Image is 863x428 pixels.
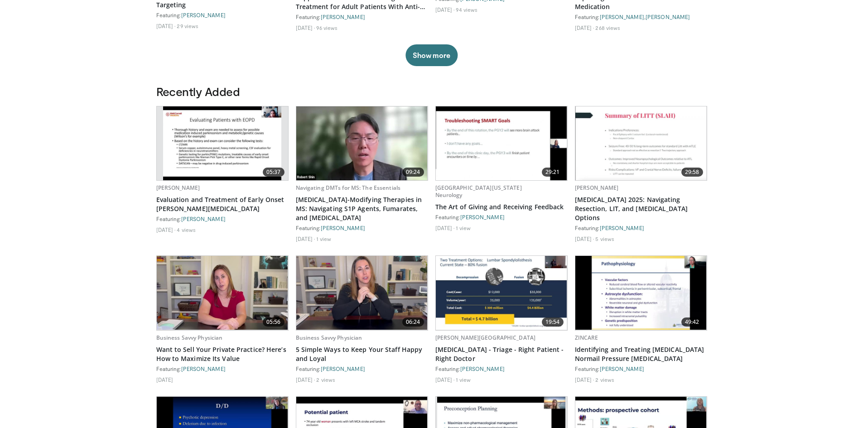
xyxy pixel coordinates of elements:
a: [PERSON_NAME] [460,365,505,372]
li: [DATE] [435,376,455,383]
a: [MEDICAL_DATA]-Modifying Therapies in MS: Navigating S1P Agents, Fumarates, and [MEDICAL_DATA] [296,195,428,222]
li: 2 views [595,376,614,383]
div: Featuring: [296,224,428,231]
span: 49:42 [681,317,703,327]
li: [DATE] [156,22,176,29]
span: 09:24 [402,168,424,177]
a: [GEOGRAPHIC_DATA][US_STATE] Neurology [435,184,522,199]
div: Featuring: [156,11,289,19]
a: The Art of Giving and Receiving Feedback [435,202,568,212]
span: 19:54 [542,317,564,327]
span: 06:24 [402,317,424,327]
li: 5 views [595,235,614,242]
img: 87320c58-389e-4b02-a479-404477094ad3.620x360_q85_upscale.jpg [575,256,707,330]
li: 4 views [177,226,196,233]
li: [DATE] [575,376,594,383]
div: Featuring: [296,365,428,372]
img: 7064e249-e12c-4d57-b9e7-b989b2b969d4.620x360_q85_upscale.jpg [296,106,428,180]
li: 1 view [316,235,331,242]
li: 2 views [316,376,335,383]
a: [PERSON_NAME] [181,365,226,372]
li: [DATE] [575,24,594,31]
div: Featuring: [156,365,289,372]
a: Evaluation and Treatment of Early Onset [PERSON_NAME][MEDICAL_DATA] [156,195,289,213]
a: [PERSON_NAME] [575,184,619,192]
a: [PERSON_NAME] [600,14,644,20]
a: [PERSON_NAME] [181,216,226,222]
div: Featuring: [296,13,428,20]
a: [PERSON_NAME] [321,14,365,20]
div: Featuring: [156,215,289,222]
img: ff047b3e-e657-411a-ad03-32f5c9f95574.620x360_q85_upscale.jpg [575,106,707,180]
a: [PERSON_NAME] [600,365,644,372]
span: 05:37 [263,168,284,177]
span: 29:58 [681,168,703,177]
a: [PERSON_NAME] [321,225,365,231]
a: [PERSON_NAME] [321,365,365,372]
div: Featuring: [575,365,707,372]
a: 5 Simple Ways to Keep Your Staff Happy and Loyal [296,345,428,363]
img: cb649aa8-77ba-49bd-8b8e-ab770abf61a7.620x360_q85_upscale.jpg [157,256,288,330]
li: [DATE] [296,376,315,383]
li: [DATE] [156,226,176,233]
li: 96 views [316,24,337,31]
a: 29:58 [575,106,707,180]
span: 29:21 [542,168,564,177]
a: ZINCARE [575,334,598,341]
a: Business Savvy Physician [296,334,362,341]
a: 49:42 [575,256,707,330]
a: 05:37 [157,106,288,180]
div: Featuring: [575,224,707,231]
li: 94 views [456,6,477,13]
div: Featuring: , [575,13,707,20]
li: [DATE] [296,24,315,31]
li: [DATE] [156,376,174,383]
a: [MEDICAL_DATA] - Triage - Right Patient - Right Doctor [435,345,568,363]
a: Business Savvy Physician [156,334,223,341]
div: Featuring: [435,213,568,221]
li: [DATE] [435,224,455,231]
li: 268 views [595,24,620,31]
span: 05:56 [263,317,284,327]
a: 05:56 [157,256,288,330]
a: [PERSON_NAME] [181,12,226,18]
a: Want to Sell Your Private Practice? Here’s How to Maximize Its Value [156,345,289,363]
a: 06:24 [296,256,428,330]
a: [PERSON_NAME] [646,14,690,20]
img: c3cae85a-04a7-43cd-84df-2106692295a1.620x360_q85_upscale.jpg [163,106,281,180]
li: 1 view [456,376,471,383]
h3: Recently Added [156,84,707,99]
a: [PERSON_NAME][GEOGRAPHIC_DATA] [435,334,536,341]
a: Navigating DMTs for MS: The Essentials [296,184,401,192]
img: 82975b4c-9a83-493a-9069-2aa6a510adac.620x360_q85_upscale.jpg [436,256,567,330]
a: [PERSON_NAME] [156,184,200,192]
img: 2b93b4ae-ec43-4ca1-8e19-23287462b0b0.620x360_q85_upscale.jpg [436,106,567,180]
li: 1 view [456,224,471,231]
li: [DATE] [296,235,315,242]
div: Featuring: [435,365,568,372]
a: [PERSON_NAME] [460,214,505,220]
li: 29 views [177,22,198,29]
li: [DATE] [575,235,594,242]
button: Show more [405,44,458,66]
img: 80a04653-a836-4ec5-aa75-132a57b3bf93.620x360_q85_upscale.jpg [296,256,428,330]
a: [PERSON_NAME] [600,225,644,231]
a: Identifying and Treating [MEDICAL_DATA] Normail Pressure [MEDICAL_DATA] [575,345,707,363]
a: 09:24 [296,106,428,180]
li: [DATE] [435,6,455,13]
a: [MEDICAL_DATA] 2025: Navigating Resection, LIT, and [MEDICAL_DATA] Options [575,195,707,222]
a: 29:21 [436,106,567,180]
a: 19:54 [436,256,567,330]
